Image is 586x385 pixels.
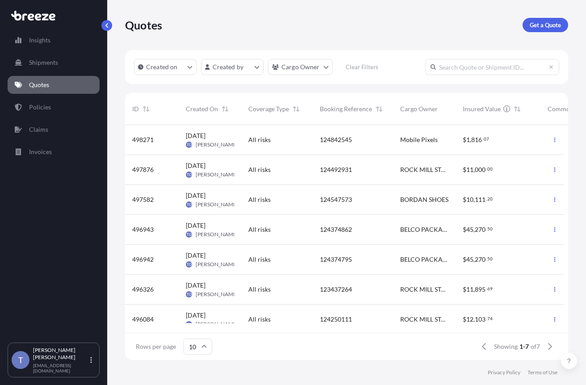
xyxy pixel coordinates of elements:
span: 496943 [132,225,154,234]
span: T [18,356,23,364]
p: Created on [146,63,178,71]
button: Sort [291,104,301,114]
span: 496326 [132,285,154,294]
button: Sort [374,104,385,114]
span: 124250111 [320,315,352,324]
span: All risks [248,195,271,204]
span: $ [463,256,466,263]
span: 1 [466,137,470,143]
span: BORDAN SHOES [400,195,448,204]
span: [PERSON_NAME] [196,231,238,238]
span: Created On [186,105,218,113]
span: 498271 [132,135,154,144]
p: Policies [29,103,51,112]
span: 69 [487,287,493,290]
a: Quotes [8,76,100,94]
span: , [473,197,475,203]
p: Invoices [29,147,52,156]
span: , [473,256,475,263]
button: createdBy Filter options [201,59,264,75]
span: TO [187,200,192,209]
span: $ [463,167,466,173]
span: All risks [248,315,271,324]
p: Cargo Owner [281,63,320,71]
span: 000 [475,167,486,173]
button: Sort [512,104,523,114]
span: 124492931 [320,165,352,174]
p: [PERSON_NAME] [PERSON_NAME] [33,347,88,361]
span: of 7 [531,342,540,351]
span: . [486,197,487,201]
span: 50 [487,257,493,260]
button: Clear Filters [337,60,387,74]
button: cargoOwner Filter options [268,59,333,75]
span: . [486,227,487,230]
span: , [473,167,475,173]
span: All risks [248,285,271,294]
span: 11 [466,286,473,293]
span: 816 [471,137,482,143]
span: [DATE] [186,311,205,320]
p: Quotes [29,80,49,89]
a: Privacy Policy [488,369,520,376]
span: [DATE] [186,221,205,230]
p: Get a Quote [530,21,561,29]
a: Policies [8,98,100,116]
p: Quotes [125,18,162,32]
span: ROCK MILL STONE [400,315,448,324]
span: $ [463,286,466,293]
span: , [473,316,475,322]
span: 20 [487,197,493,201]
span: 10 [466,197,473,203]
span: 124842545 [320,135,352,144]
span: 11 [466,167,473,173]
span: All risks [248,225,271,234]
span: [PERSON_NAME] [196,261,238,268]
p: Claims [29,125,48,134]
span: ID [132,105,139,113]
span: 111 [475,197,486,203]
span: Insured Value [463,105,501,113]
span: ROCK MILL STONE [400,165,448,174]
span: . [486,257,487,260]
span: TO [187,290,192,299]
span: Booking Reference [320,105,372,113]
span: , [473,226,475,233]
span: 45 [466,256,473,263]
span: 00 [487,167,493,171]
span: TO [187,170,192,179]
span: ROCK MILL STONE [400,285,448,294]
span: Coverage Type [248,105,289,113]
span: 124374862 [320,225,352,234]
p: Shipments [29,58,58,67]
span: TO [187,140,192,149]
span: Rows per page [136,342,176,351]
a: Insights [8,31,100,49]
span: . [486,317,487,320]
span: Mobile Pixels [400,135,438,144]
span: All risks [248,165,271,174]
span: 103 [475,316,486,322]
span: BELCO PACKAGING SYSTEMS, INC [400,225,448,234]
span: , [470,137,471,143]
button: createdOn Filter options [134,59,197,75]
span: TO [187,230,192,239]
span: 1-7 [519,342,529,351]
a: Shipments [8,54,100,71]
span: [PERSON_NAME] [196,141,238,148]
p: [EMAIL_ADDRESS][DOMAIN_NAME] [33,363,88,373]
p: Insights [29,36,50,45]
span: . [486,287,487,290]
span: 895 [475,286,486,293]
span: [DATE] [186,131,205,140]
span: $ [463,316,466,322]
span: [DATE] [186,191,205,200]
span: 496084 [132,315,154,324]
span: [PERSON_NAME] [196,321,238,328]
span: 123437264 [320,285,352,294]
a: Terms of Use [527,369,557,376]
span: 12 [466,316,473,322]
span: $ [463,226,466,233]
